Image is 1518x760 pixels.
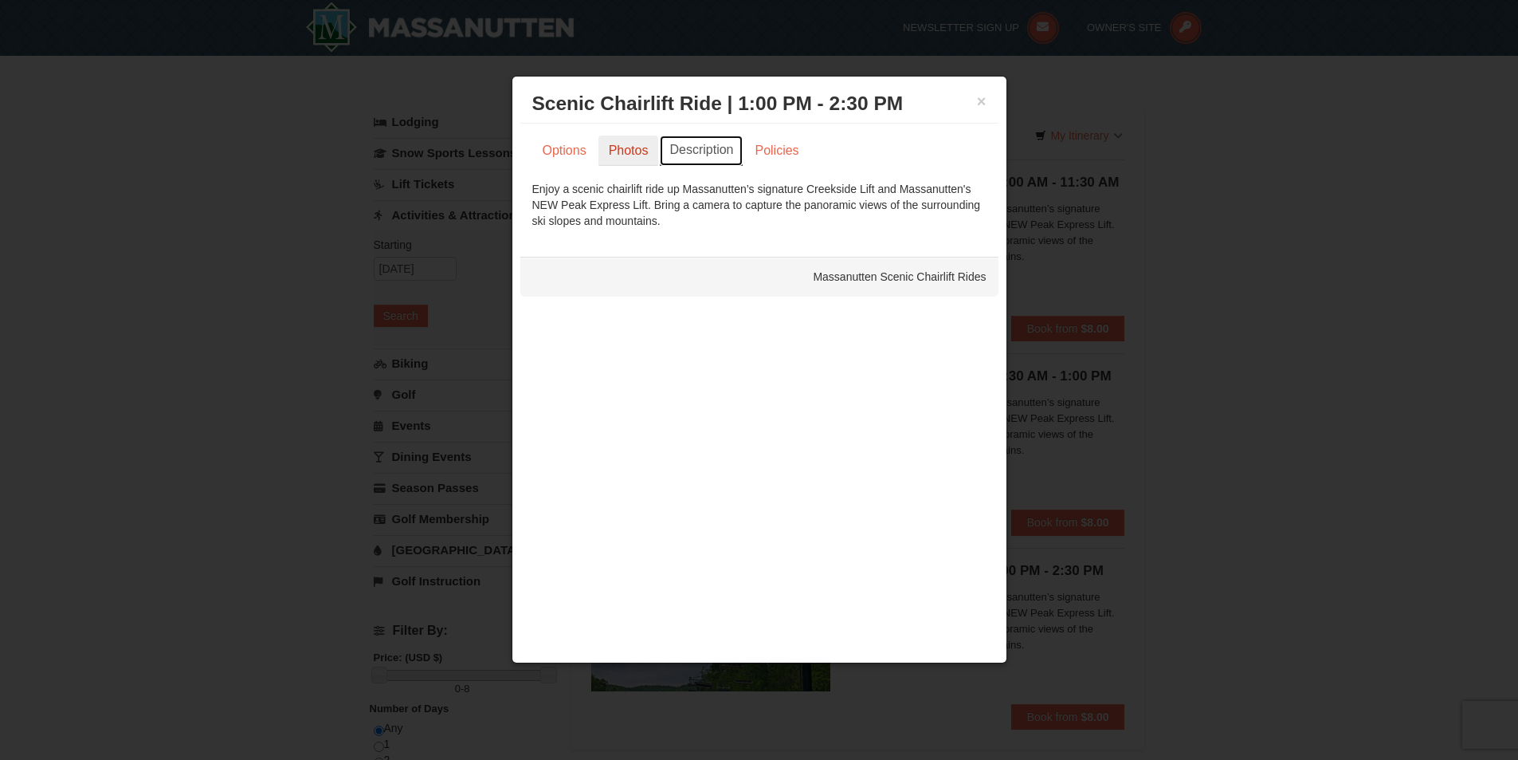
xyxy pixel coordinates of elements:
h3: Scenic Chairlift Ride | 1:00 PM - 2:30 PM [532,92,987,116]
button: × [977,93,987,109]
a: Photos [598,136,659,166]
a: Description [660,136,743,166]
div: Massanutten Scenic Chairlift Rides [520,257,998,297]
a: Options [532,136,597,166]
a: Policies [744,136,809,166]
div: Enjoy a scenic chairlift ride up Massanutten’s signature Creekside Lift and Massanutten's NEW Pea... [532,181,987,229]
